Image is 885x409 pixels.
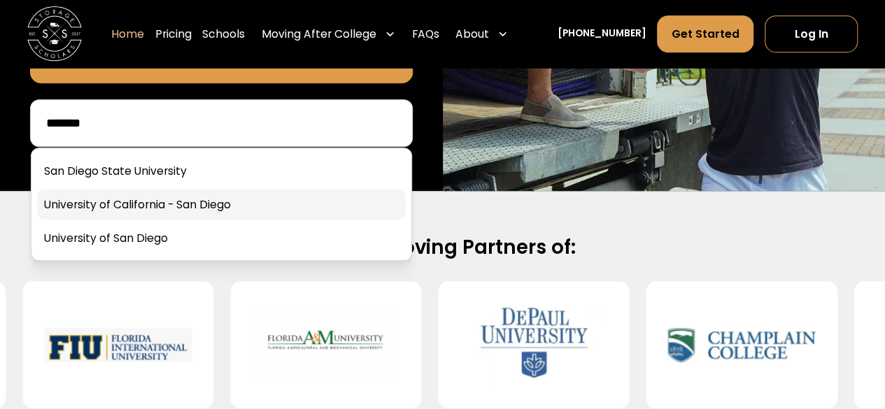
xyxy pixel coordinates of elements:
[44,292,192,398] img: Florida International University - Modesto
[252,292,399,398] img: Florida A&M University (FAMU)
[111,15,144,54] a: Home
[202,15,245,54] a: Schools
[558,27,646,42] a: [PHONE_NUMBER]
[27,7,82,62] img: Storage Scholars main logo
[765,15,858,52] a: Log In
[450,15,514,54] div: About
[657,15,753,52] a: Get Started
[27,7,82,62] a: home
[262,26,376,42] div: Moving After College
[155,15,192,54] a: Pricing
[412,15,439,54] a: FAQs
[256,15,401,54] div: Moving After College
[460,292,607,398] img: DePaul University
[455,26,489,42] div: About
[667,292,815,398] img: Champlain College
[44,235,841,260] h2: Official Moving Partners of:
